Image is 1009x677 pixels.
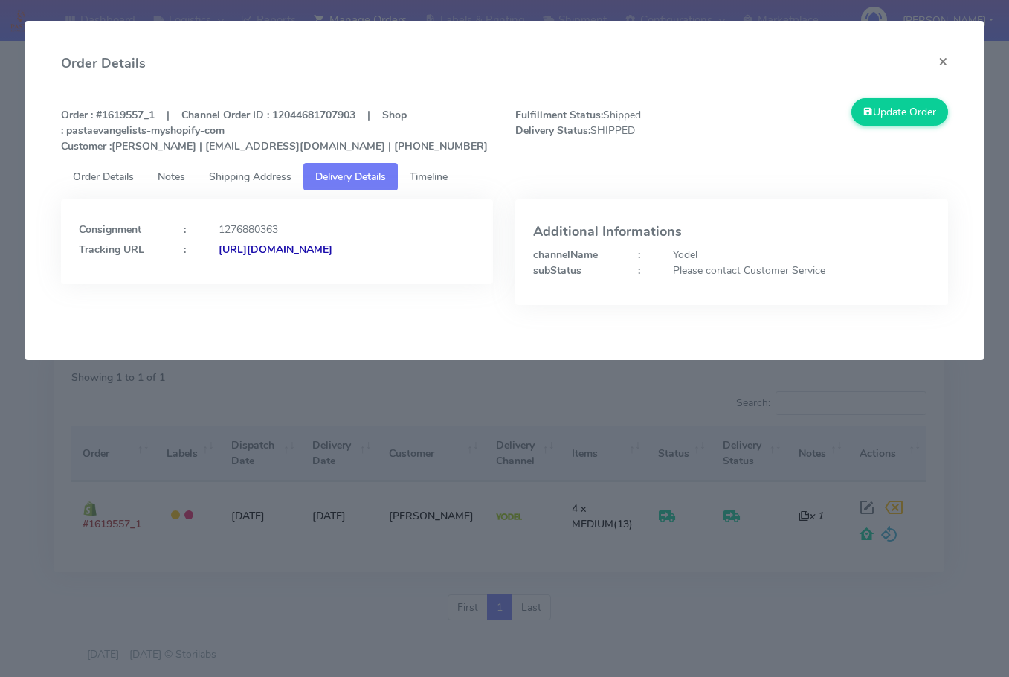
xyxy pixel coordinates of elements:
button: Update Order [851,98,948,126]
strong: Customer : [61,139,112,153]
strong: Fulfillment Status: [515,108,603,122]
strong: : [638,248,640,262]
button: Close [926,42,960,81]
strong: Delivery Status: [515,123,590,138]
strong: : [638,263,640,277]
ul: Tabs [61,163,948,190]
span: Shipping Address [209,170,291,184]
h4: Order Details [61,54,146,74]
div: Please contact Customer Service [662,263,941,278]
span: Order Details [73,170,134,184]
span: Shipped SHIPPED [504,107,732,154]
strong: [URL][DOMAIN_NAME] [219,243,332,257]
strong: : [184,222,186,237]
strong: subStatus [533,263,581,277]
div: 1276880363 [207,222,487,237]
strong: : [184,243,186,257]
span: Timeline [410,170,448,184]
strong: Tracking URL [79,243,144,257]
span: Delivery Details [315,170,386,184]
strong: Order : #1619557_1 | Channel Order ID : 12044681707903 | Shop : pastaevangelists-myshopify-com [P... [61,108,488,153]
strong: Consignment [79,222,141,237]
h4: Additional Informations [533,225,929,240]
div: Yodel [662,247,941,263]
strong: channelName [533,248,598,262]
span: Notes [158,170,185,184]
